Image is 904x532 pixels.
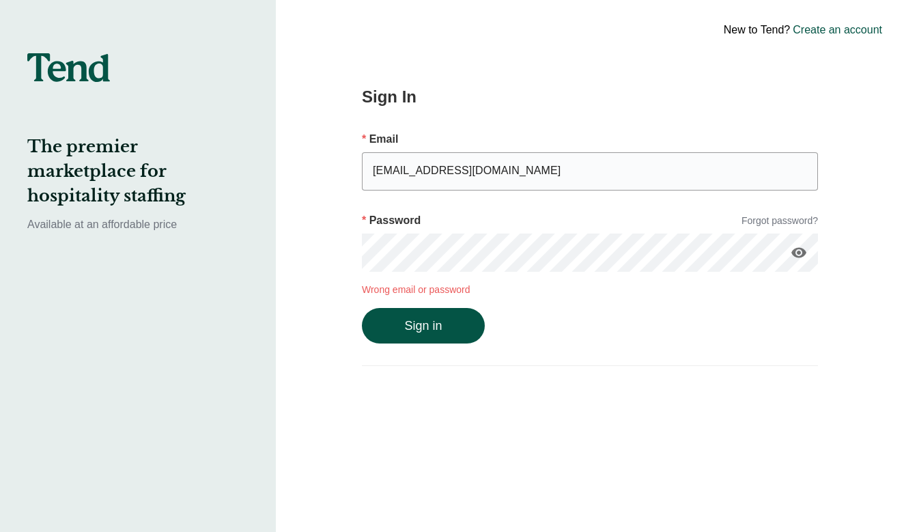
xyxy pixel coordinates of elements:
[362,283,818,297] p: Wrong email or password
[27,216,249,233] p: Available at an affordable price
[362,131,818,148] p: Email
[362,308,485,344] button: Sign in
[362,85,818,109] h2: Sign In
[791,244,807,261] i: visibility
[362,212,421,229] p: Password
[27,135,249,208] h2: The premier marketplace for hospitality staffing
[27,53,110,82] img: tend-logo
[793,22,882,38] a: Create an account
[741,214,818,228] a: Forgot password?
